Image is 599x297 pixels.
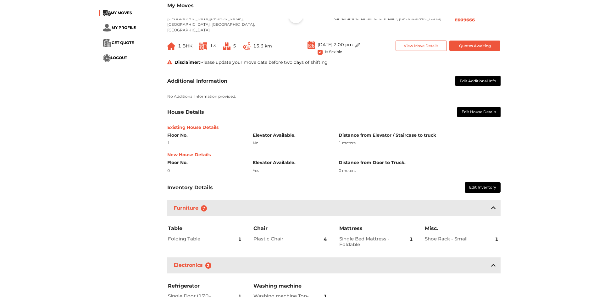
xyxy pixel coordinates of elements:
button: Edit Inventory [465,182,501,193]
h3: Washing machine [253,283,328,289]
span: 7 [201,205,207,212]
button: Edit House Details [457,107,501,117]
h3: Refrigerator [168,283,243,289]
img: ... [199,42,207,50]
a: ...MY MOVES [103,10,132,15]
img: ... [167,42,175,50]
h2: Single Bed Mattress - Foldable [339,236,395,247]
strong: Disclaimer: [175,59,200,65]
p: [GEOGRAPHIC_DATA][PERSON_NAME], [GEOGRAPHIC_DATA], [GEOGRAPHIC_DATA], [GEOGRAPHIC_DATA] [167,16,277,33]
h6: Floor No. [167,133,244,138]
span: [DATE] 2:00 pm [318,42,353,47]
span: 1 [495,232,498,247]
button: View Move Details [396,41,447,51]
div: 0 meters [339,168,501,173]
h3: Mattress [339,225,414,232]
span: MY MOVES [111,10,132,15]
h6: Distance from Door to Truck. [339,160,501,165]
h6: New House Details [167,152,501,157]
h3: Chair [253,225,328,232]
span: LOGOUT [111,55,127,60]
h2: Shoe Rack - Small [425,236,481,242]
button: Edit Additional Info [455,76,501,86]
img: ... [103,24,111,32]
h2: Folding Table [168,236,224,242]
span: 4 [324,232,327,247]
img: ... [355,43,360,47]
span: 15.6 km [253,43,272,49]
h3: Furniture [172,204,211,213]
h3: Electronics [172,261,215,270]
div: 0 [167,168,244,173]
button: E609666 [453,16,477,24]
h3: Additional Information [167,78,227,84]
span: 1 BHK [178,43,192,49]
p: Sannatammanahalli, Katamnallur, [GEOGRAPHIC_DATA] [334,16,443,22]
span: GET QUOTE [112,40,134,45]
b: E609666 [455,17,475,23]
h3: Table [168,225,243,232]
img: ... [103,54,111,62]
a: ... MY PROFILE [103,25,136,30]
p: No Additional Information provided. [167,94,501,99]
h6: Elevator Available. [253,133,329,138]
span: MY PROFILE [112,25,136,30]
span: 5 [233,43,236,49]
div: Yes [253,168,329,173]
img: ... [308,41,315,49]
span: 2 [205,262,212,269]
h2: Plastic Chair [253,236,309,242]
button: ...LOGOUT [103,54,127,62]
h6: Existing House Details [167,125,501,130]
span: Is flexible [325,48,342,54]
h3: Inventory Details [167,184,213,190]
span: 1 [409,232,413,247]
div: No [253,140,329,146]
img: ... [103,39,111,47]
h6: Floor No. [167,160,244,165]
img: ... [103,10,111,16]
button: Quotes Awaiting [449,41,501,51]
span: 13 [210,43,216,48]
div: Please update your move date before two days of shifting [163,59,505,66]
h3: Misc. [425,225,500,232]
h3: House Details [167,109,204,115]
div: 1 [167,140,244,146]
span: 1 [238,232,241,247]
div: 1 meters [339,140,501,146]
h6: Elevator Available. [253,160,329,165]
img: ... [223,42,230,50]
h3: My Moves [167,3,501,8]
h6: Distance from Elevator / Staircase to truck [339,133,501,138]
img: ... [243,42,251,50]
a: ... GET QUOTE [103,40,134,45]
